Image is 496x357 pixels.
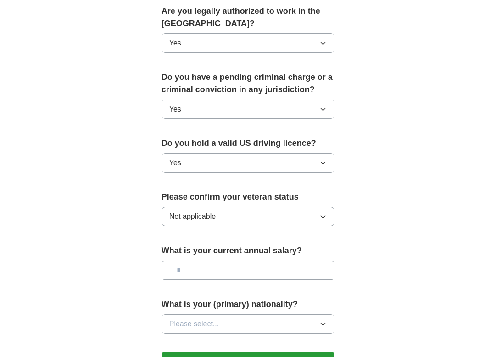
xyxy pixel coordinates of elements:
span: Yes [169,104,181,115]
label: Do you hold a valid US driving licence? [162,137,335,150]
button: Yes [162,33,335,53]
label: Are you legally authorized to work in the [GEOGRAPHIC_DATA]? [162,5,335,30]
button: Yes [162,153,335,173]
label: What is your current annual salary? [162,245,335,257]
button: Not applicable [162,207,335,226]
span: Yes [169,38,181,49]
span: Yes [169,157,181,168]
label: What is your (primary) nationality? [162,298,335,311]
button: Please select... [162,314,335,334]
span: Please select... [169,318,219,329]
label: Do you have a pending criminal charge or a criminal conviction in any jurisdiction? [162,71,335,96]
label: Please confirm your veteran status [162,191,335,203]
span: Not applicable [169,211,216,222]
button: Yes [162,100,335,119]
